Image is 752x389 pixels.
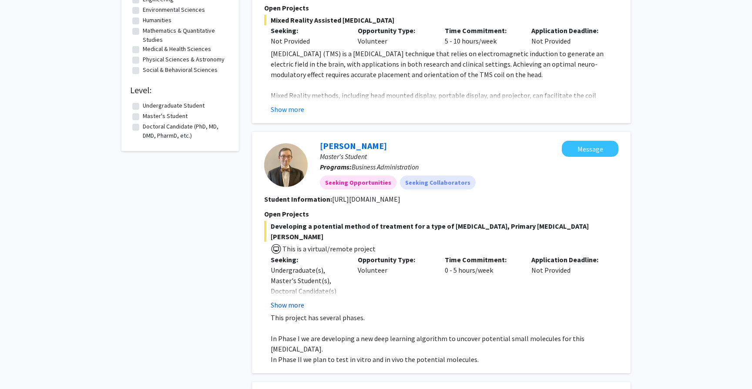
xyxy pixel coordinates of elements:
[264,3,309,12] span: Open Projects
[271,25,345,36] p: Seeking:
[562,141,618,157] button: Message Andrew Michaelson
[525,25,612,46] div: Not Provided
[271,312,618,323] p: This project has several phases.
[143,65,218,74] label: Social & Behavioral Sciences
[358,254,432,265] p: Opportunity Type:
[438,254,525,310] div: 0 - 5 hours/week
[531,25,605,36] p: Application Deadline:
[351,25,438,46] div: Volunteer
[531,254,605,265] p: Application Deadline:
[445,254,519,265] p: Time Commitment:
[320,162,352,171] b: Programs:
[438,25,525,46] div: 5 - 10 hours/week
[400,176,476,189] mat-chip: Seeking Collaborators
[351,254,438,310] div: Volunteer
[271,90,618,111] p: Mixed Reality methods, including head mounted display, portable display, and projector, can facil...
[320,140,387,151] a: [PERSON_NAME]
[320,176,396,189] mat-chip: Seeking Opportunities
[271,104,304,115] button: Show more
[143,44,211,54] label: Medical & Health Sciences
[264,15,618,25] span: Mixed Reality Assisted [MEDICAL_DATA]
[143,122,228,140] label: Doctoral Candidate (PhD, MD, DMD, PharmD, etc.)
[143,26,228,44] label: Mathematics & Quantitative Studies
[271,36,345,46] div: Not Provided
[358,25,432,36] p: Opportunity Type:
[143,5,205,14] label: Environmental Sciences
[332,195,400,203] fg-read-more: [URL][DOMAIN_NAME]
[282,244,376,253] span: This is a virtual/remote project
[320,152,367,161] span: Master's Student
[445,25,519,36] p: Time Commitment:
[525,254,612,310] div: Not Provided
[143,101,205,110] label: Undergraduate Student
[271,333,618,354] p: In Phase I we are developing a new deep learning algorithm to uncover potential small molecules f...
[130,85,230,95] h2: Level:
[7,350,37,382] iframe: Chat
[143,55,225,64] label: Physical Sciences & Astronomy
[271,49,604,79] span: [MEDICAL_DATA] (TMS) is a [MEDICAL_DATA] technique that relies on electromagnetic induction to ge...
[271,265,345,369] div: Undergraduate(s), Master's Student(s), Doctoral Candidate(s) (PhD, MD, DMD, PharmD, etc.), Postdo...
[271,254,345,265] p: Seeking:
[264,210,309,218] span: Open Projects
[271,354,618,365] p: In Phase II we plan to test in vitro and in vivo the potential molecules.
[264,195,332,203] b: Student Information:
[271,300,304,310] button: Show more
[264,221,618,242] span: Developing a potential method of treatment for a type of [MEDICAL_DATA], Primary [MEDICAL_DATA][P...
[352,162,419,171] span: Business Administration
[143,16,171,25] label: Humanities
[143,112,188,121] label: Master's Student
